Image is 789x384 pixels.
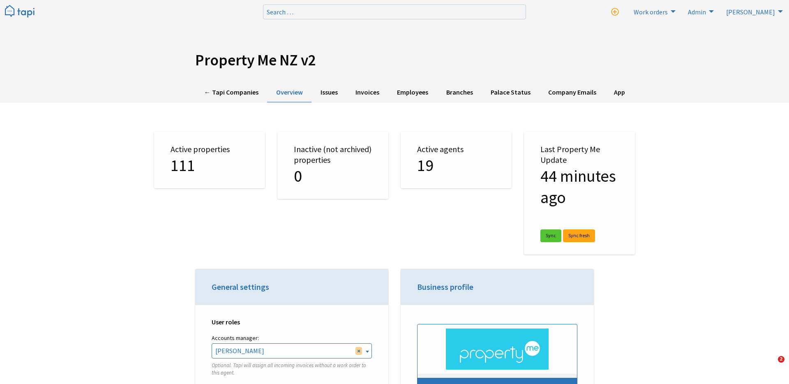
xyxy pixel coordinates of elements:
iframe: Intercom live chat [761,356,781,376]
a: Issues [311,83,346,103]
h3: Business profile [417,281,577,293]
img: .jpg [446,328,549,370]
span: 0 [294,166,302,186]
span: 2 [778,356,784,363]
span: Josh Sali [212,343,372,358]
a: Sync fresh [563,229,595,242]
h1: Property Me NZ v2 [195,51,594,69]
a: App [605,83,634,103]
span: [PERSON_NAME] [726,8,775,16]
span: Remove all items [355,347,362,354]
span: 19 [417,155,434,176]
a: Branches [437,83,482,103]
div: Active agents [401,132,512,188]
a: Overview [267,83,311,103]
a: Employees [388,83,437,103]
a: [PERSON_NAME] [721,5,785,18]
p: Optional. Tapi will assign all incoming invoices without a work order to this agent. [212,362,372,377]
h3: General settings [212,281,372,293]
a: Work orders [629,5,678,18]
a: Company Emails [539,83,605,103]
label: Accounts manager: [212,333,372,343]
a: ← Tapi Companies [195,83,267,103]
a: Invoices [347,83,388,103]
a: Sync [540,229,561,242]
span: 23/9/2025 at 1:05pm [540,166,616,208]
a: Palace Status [482,83,539,103]
span: Josh Sali [212,344,371,358]
div: Active properties [154,132,265,188]
i: New work order [611,8,619,16]
div: Inactive (not archived) properties [277,132,388,199]
li: Rebekah [721,5,785,18]
div: Last Property Me Update [524,132,635,254]
strong: User roles [212,318,240,326]
span: 111 [171,155,195,176]
span: Admin [688,8,706,16]
span: Search … [267,8,293,16]
span: Work orders [634,8,668,16]
img: Tapi logo [5,5,35,19]
a: Admin [683,5,716,18]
